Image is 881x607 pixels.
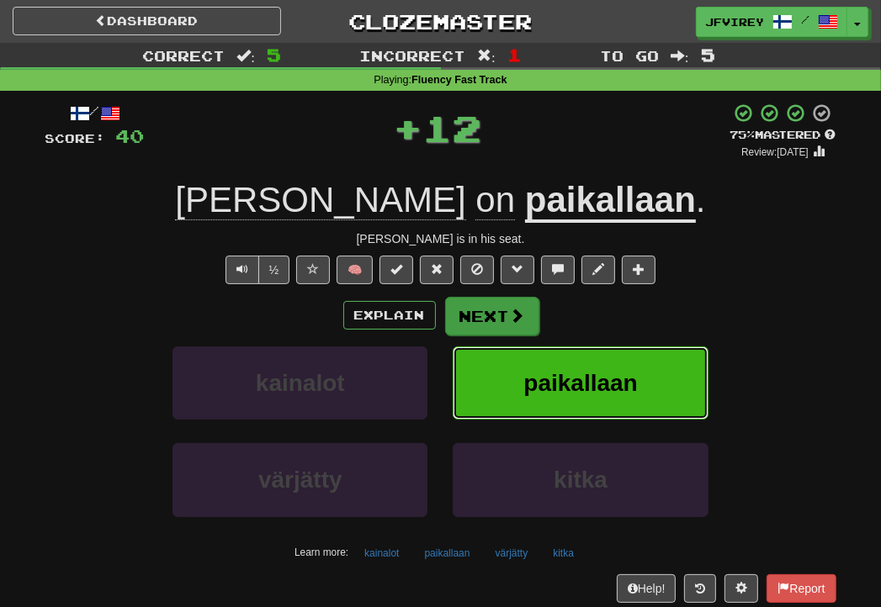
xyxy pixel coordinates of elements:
[730,128,756,141] span: 75 %
[226,256,259,284] button: Play sentence audio (ctl+space)
[416,541,480,566] button: paikallaan
[337,256,373,284] button: 🧠
[600,47,659,64] span: To go
[541,256,575,284] button: Discuss sentence (alt+u)
[801,13,809,25] span: /
[420,256,454,284] button: Reset to 0% Mastered (alt+r)
[142,47,225,64] span: Correct
[422,107,481,149] span: 12
[581,256,615,284] button: Edit sentence (alt+d)
[617,574,677,603] button: Help!
[222,256,290,284] div: Text-to-speech controls
[296,256,330,284] button: Favorite sentence (alt+f)
[445,297,539,335] button: Next
[267,45,281,65] span: 5
[379,256,413,284] button: Set this sentence to 100% Mastered (alt+m)
[701,45,715,65] span: 5
[501,256,534,284] button: Grammar (alt+g)
[258,256,290,284] button: ½
[258,467,342,493] span: värjätty
[343,301,436,330] button: Explain
[172,346,427,420] button: kainalot
[256,370,345,396] span: kainalot
[45,103,145,124] div: /
[696,7,847,37] a: jfvirey /
[460,256,494,284] button: Ignore sentence (alt+i)
[175,180,465,220] span: [PERSON_NAME]
[355,541,408,566] button: kainalot
[306,7,575,36] a: Clozemaster
[45,230,836,247] div: [PERSON_NAME] is in his seat.
[622,256,655,284] button: Add to collection (alt+a)
[116,125,145,146] span: 40
[486,541,538,566] button: värjätty
[359,47,465,64] span: Incorrect
[684,574,716,603] button: Round history (alt+y)
[411,74,507,86] strong: Fluency Fast Track
[671,49,689,63] span: :
[295,546,348,558] small: Learn more:
[767,574,836,603] button: Report
[236,49,255,63] span: :
[730,128,836,143] div: Mastered
[393,103,422,153] span: +
[696,180,706,219] span: .
[477,49,496,63] span: :
[45,131,106,145] span: Score:
[741,146,809,158] small: Review: [DATE]
[544,541,583,566] button: kitka
[507,45,522,65] span: 1
[475,180,515,220] span: on
[705,14,764,29] span: jfvirey
[172,443,427,516] button: värjätty
[13,7,281,35] a: Dashboard
[453,443,708,516] button: kitka
[523,370,637,396] span: paikallaan
[554,467,608,493] span: kitka
[453,346,708,420] button: paikallaan
[525,180,696,223] u: paikallaan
